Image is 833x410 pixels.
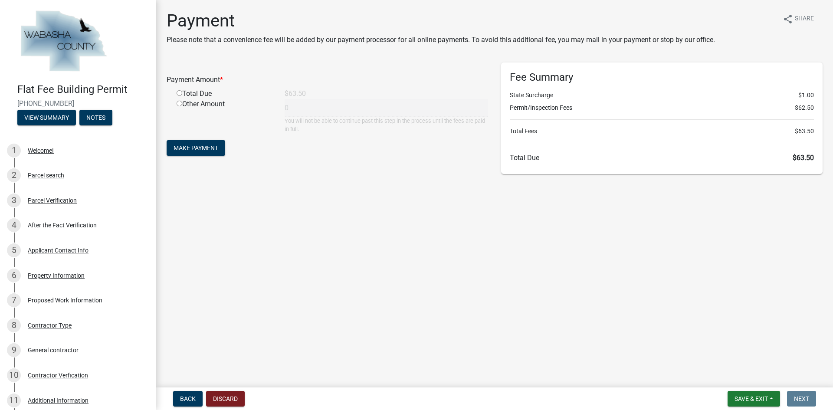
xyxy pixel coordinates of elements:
[7,218,21,232] div: 4
[510,91,814,100] li: State Surcharge
[7,243,21,257] div: 5
[7,269,21,282] div: 6
[28,272,85,279] div: Property Information
[7,144,21,157] div: 1
[17,110,76,125] button: View Summary
[510,154,814,162] h6: Total Due
[783,14,793,24] i: share
[7,168,21,182] div: 2
[173,391,203,407] button: Back
[795,127,814,136] span: $63.50
[167,10,715,31] h1: Payment
[776,10,821,27] button: shareShare
[17,115,76,121] wm-modal-confirm: Summary
[7,318,21,332] div: 8
[28,372,88,378] div: Contractor Verfication
[28,172,64,178] div: Parcel search
[79,115,112,121] wm-modal-confirm: Notes
[28,347,79,353] div: General contractor
[17,9,109,74] img: Wabasha County, Minnesota
[7,293,21,307] div: 7
[787,391,816,407] button: Next
[17,99,139,108] span: [PHONE_NUMBER]
[28,397,89,403] div: Additional Information
[7,394,21,407] div: 11
[170,89,278,99] div: Total Due
[7,368,21,382] div: 10
[793,154,814,162] span: $63.50
[794,395,809,402] span: Next
[795,14,814,24] span: Share
[735,395,768,402] span: Save & Exit
[28,222,97,228] div: After the Fact Verification
[28,148,54,154] div: Welcome!
[79,110,112,125] button: Notes
[798,91,814,100] span: $1.00
[7,194,21,207] div: 3
[28,247,89,253] div: Applicant Contact Info
[170,99,278,133] div: Other Amount
[17,83,149,96] h4: Flat Fee Building Permit
[728,391,780,407] button: Save & Exit
[510,103,814,112] li: Permit/Inspection Fees
[180,395,196,402] span: Back
[167,35,715,45] p: Please note that a convenience fee will be added by our payment processor for all online payments...
[510,71,814,84] h6: Fee Summary
[174,144,218,151] span: Make Payment
[28,322,72,328] div: Contractor Type
[7,343,21,357] div: 9
[28,197,77,203] div: Parcel Verification
[510,127,814,136] li: Total Fees
[206,391,245,407] button: Discard
[795,103,814,112] span: $62.50
[160,75,495,85] div: Payment Amount
[28,297,102,303] div: Proposed Work Information
[167,140,225,156] button: Make Payment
